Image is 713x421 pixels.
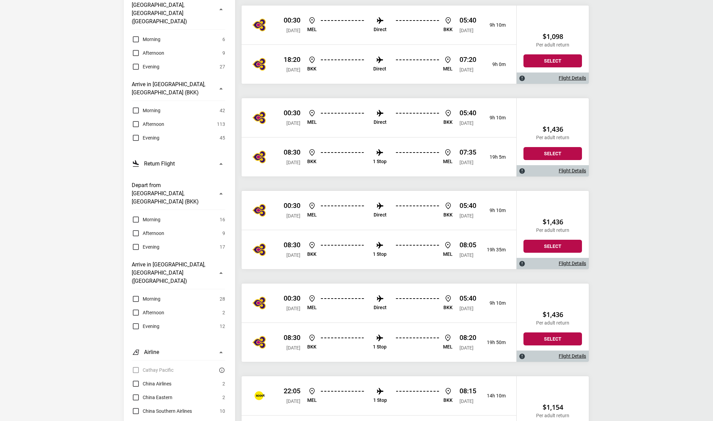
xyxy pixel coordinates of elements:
button: Arrive in [GEOGRAPHIC_DATA], [GEOGRAPHIC_DATA] ([GEOGRAPHIC_DATA]) [132,256,225,289]
label: Afternoon [132,308,164,317]
span: 6 [222,35,225,43]
span: Morning [143,106,160,115]
img: THAI Airways [252,243,266,256]
p: 05:40 [459,16,476,24]
p: 1 Stop [373,251,387,257]
span: China Airlines [143,380,171,388]
p: BKK [443,212,453,218]
span: [DATE] [459,345,474,351]
span: [DATE] [286,28,300,33]
h2: $1,436 [523,125,582,133]
span: Evening [143,134,159,142]
p: 00:30 [284,201,300,210]
span: Morning [143,215,160,224]
span: [DATE] [286,160,300,165]
label: Evening [132,322,159,330]
span: Afternoon [143,120,164,128]
span: 10 [220,407,225,415]
p: 19h 50m [482,340,506,345]
div: THAI Airways 00:30 [DATE] MEL Direct BKK 05:40 [DATE] 9h 10mTHAI Airways 18:20 [DATE] BKK Direct ... [242,5,516,84]
p: 9h 0m [482,62,506,67]
span: Evening [143,243,159,251]
p: BKK [443,27,453,32]
p: 1 Stop [373,344,387,350]
p: 00:30 [284,294,300,302]
h3: Return Flight [144,160,175,168]
span: [DATE] [459,28,474,33]
span: [DATE] [286,345,300,351]
p: MEL [443,344,453,350]
div: Flight Details [517,351,589,362]
div: Flight Details [517,258,589,269]
p: 07:35 [459,148,476,156]
button: Depart from [GEOGRAPHIC_DATA], [GEOGRAPHIC_DATA] (BKK) [132,177,225,210]
h3: Arrive in [GEOGRAPHIC_DATA], [GEOGRAPHIC_DATA] ([GEOGRAPHIC_DATA]) [132,261,213,285]
button: Select [523,332,582,345]
label: Morning [132,35,160,43]
p: 9h 10m [482,208,506,213]
p: 9h 10m [482,115,506,121]
span: Afternoon [143,308,164,317]
span: [DATE] [459,160,474,165]
h3: Airline [144,348,159,356]
p: Per adult return [523,135,582,141]
span: 9 [222,229,225,237]
span: [DATE] [286,67,300,73]
label: Evening [132,63,159,71]
label: Afternoon [132,120,164,128]
p: 1 Stop [373,159,387,165]
p: MEL [307,119,317,125]
span: China Eastern [143,393,172,402]
h2: $1,436 [523,218,582,226]
img: THAI Airways [252,57,266,71]
p: 05:40 [459,109,476,117]
h3: Depart from [GEOGRAPHIC_DATA], [GEOGRAPHIC_DATA] (BKK) [132,181,213,206]
span: 12 [220,322,225,330]
span: [DATE] [286,120,300,126]
img: THAI Airways [252,150,266,164]
p: 08:15 [459,387,476,395]
span: [DATE] [459,213,474,219]
p: 08:30 [284,241,300,249]
a: Flight Details [559,353,586,359]
p: 22:05 [284,387,300,395]
span: [DATE] [459,120,474,126]
span: [DATE] [286,252,300,258]
p: Direct [374,212,387,218]
a: Flight Details [559,261,586,266]
span: 45 [220,134,225,142]
p: Per adult return [523,227,582,233]
span: [DATE] [286,306,300,311]
span: [DATE] [286,398,300,404]
p: BKK [443,119,453,125]
img: THAI Airways [252,111,266,124]
button: Select [523,240,582,253]
label: China Southern Airlines [132,407,192,415]
p: 14h 10m [482,393,506,399]
p: 18:20 [284,55,300,64]
a: Flight Details [559,168,586,174]
p: 08:30 [284,333,300,342]
span: 113 [217,120,225,128]
p: BKK [443,305,453,311]
h2: $1,098 [523,32,582,41]
button: Select [523,147,582,160]
p: Direct [374,27,387,32]
p: MEL [443,159,453,165]
span: Afternoon [143,229,164,237]
p: 9h 10m [482,300,506,306]
p: Direct [373,66,386,72]
span: Morning [143,35,160,43]
span: Evening [143,322,159,330]
span: 2 [222,380,225,388]
label: Morning [132,295,160,303]
p: MEL [307,212,317,218]
label: Afternoon [132,229,164,237]
button: Airline [132,344,225,360]
span: Evening [143,63,159,71]
label: China Eastern [132,393,172,402]
p: 19h 35m [482,247,506,253]
p: BKK [307,159,316,165]
span: [DATE] [286,213,300,219]
p: 1 Stop [373,397,387,403]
